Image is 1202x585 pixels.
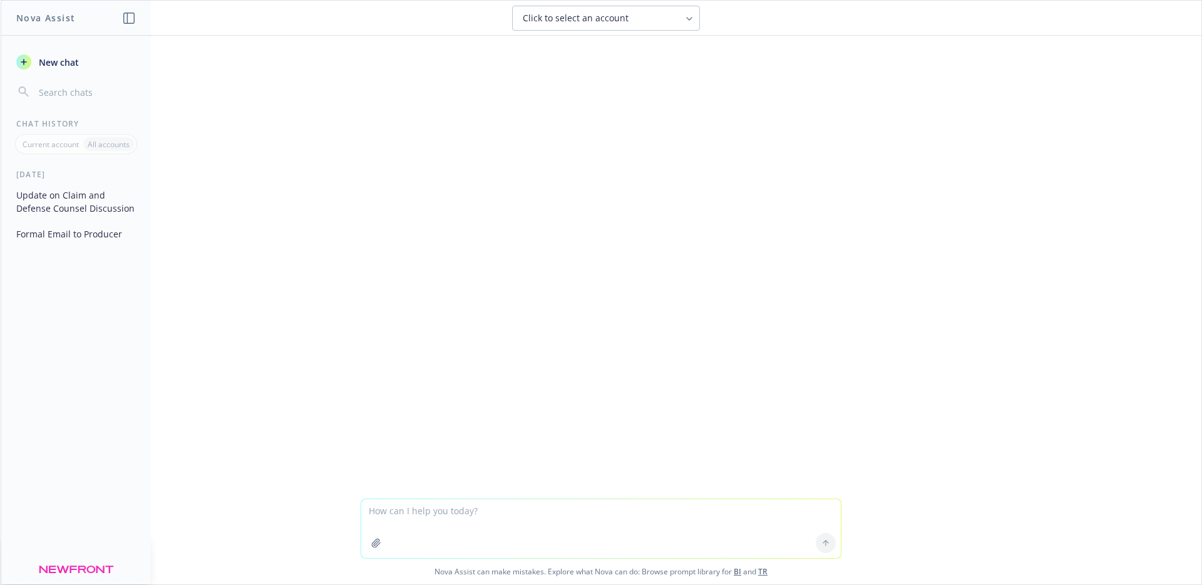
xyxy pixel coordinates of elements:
span: New chat [36,56,79,69]
button: Formal Email to Producer [11,224,141,244]
button: New chat [11,51,141,73]
p: Current account [23,139,79,150]
div: Chat History [1,118,151,129]
span: Nova Assist can make mistakes. Explore what Nova can do: Browse prompt library for and [6,559,1196,584]
h1: Nova Assist [16,11,75,24]
p: All accounts [88,139,130,150]
div: [DATE] [1,169,151,180]
button: Update on Claim and Defense Counsel Discussion [11,185,141,219]
a: BI [734,566,741,577]
button: Click to select an account [512,6,700,31]
span: Click to select an account [523,12,629,24]
a: TR [758,566,768,577]
input: Search chats [36,83,136,101]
